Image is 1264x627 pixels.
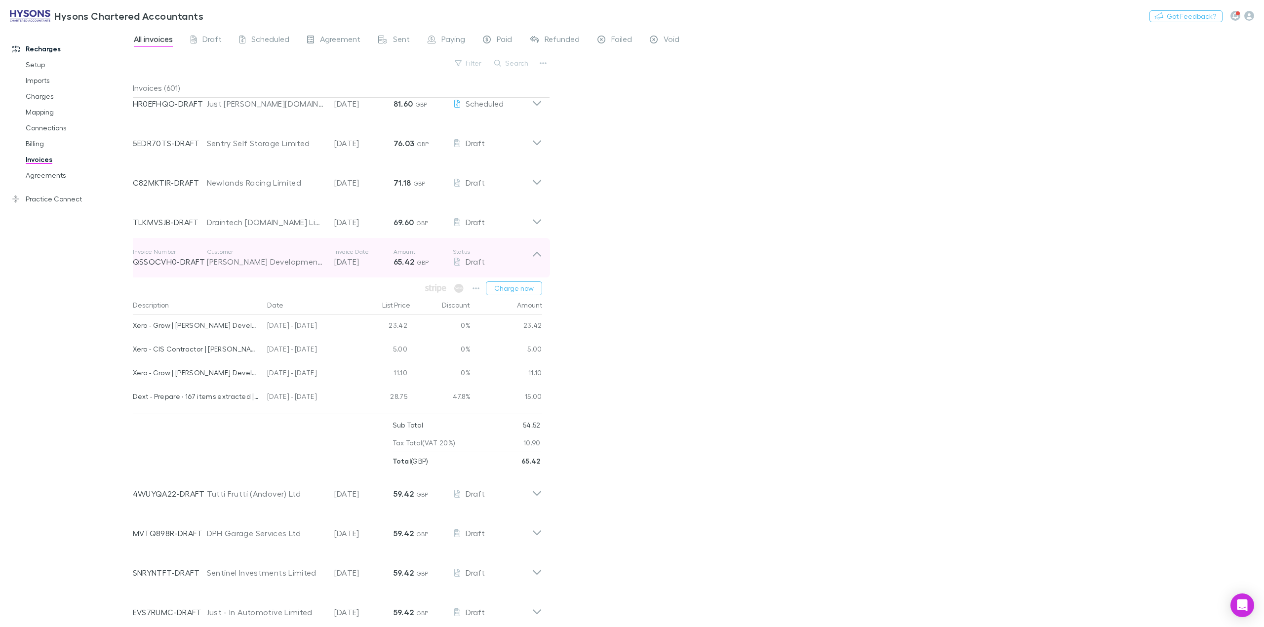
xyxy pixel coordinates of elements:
[334,488,394,500] p: [DATE]
[352,386,411,410] div: 28.75
[471,386,542,410] div: 15.00
[466,607,485,617] span: Draft
[16,73,141,88] a: Imports
[4,4,209,28] a: Hysons Chartered Accountants
[416,219,429,227] span: GBP
[133,339,260,359] div: Xero - CIS Contractor | [PERSON_NAME] Developments Ltd
[133,567,207,579] p: SNRYNTFT-DRAFT
[352,339,411,362] div: 5.00
[394,607,414,617] strong: 59.42
[486,281,542,295] button: Charge now
[251,34,289,47] span: Scheduled
[263,315,352,339] div: [DATE] - [DATE]
[393,452,429,470] p: ( GBP )
[133,216,207,228] p: TLKMVSJB-DRAFT
[16,152,141,167] a: Invoices
[352,362,411,386] div: 11.10
[393,434,456,452] p: Tax Total (VAT 20%)
[393,457,411,465] strong: Total
[466,568,485,577] span: Draft
[441,34,465,47] span: Paying
[263,386,352,410] div: [DATE] - [DATE]
[134,34,173,47] span: All invoices
[263,362,352,386] div: [DATE] - [DATE]
[133,315,260,336] div: Xero - Grow | [PERSON_NAME] Developments Ltd
[334,248,394,256] p: Invoice Date
[394,217,414,227] strong: 69.60
[394,99,413,109] strong: 81.60
[334,137,394,149] p: [DATE]
[416,491,429,498] span: GBP
[133,362,260,383] div: Xero - Grow | [PERSON_NAME] Developments Ltd
[471,339,542,362] div: 5.00
[125,80,550,119] div: HR0EFHQO-DRAFTJust [PERSON_NAME][DOMAIN_NAME] Limited[DATE]81.60 GBPScheduled
[133,386,260,407] div: Dext - Prepare · 167 items extracted | [PERSON_NAME] Developments
[466,528,485,538] span: Draft
[16,120,141,136] a: Connections
[334,606,394,618] p: [DATE]
[394,489,414,499] strong: 59.42
[320,34,360,47] span: Agreement
[523,434,541,452] p: 10.90
[16,136,141,152] a: Billing
[394,568,414,578] strong: 59.42
[521,457,541,465] strong: 65.42
[125,119,550,159] div: 5EDR70TS-DRAFTSentry Self Storage Limited[DATE]76.03 GBPDraft
[133,527,207,539] p: MVTQ898R-DRAFT
[133,98,207,110] p: HR0EFHQO-DRAFT
[207,98,324,110] div: Just [PERSON_NAME][DOMAIN_NAME] Limited
[133,248,207,256] p: Invoice Number
[611,34,632,47] span: Failed
[207,216,324,228] div: Draintech [DOMAIN_NAME] Limited
[207,527,324,539] div: DPH Garage Services Ltd
[411,315,471,339] div: 0%
[423,281,449,295] span: Available when invoice is finalised
[16,104,141,120] a: Mapping
[664,34,679,47] span: Void
[466,217,485,227] span: Draft
[125,238,550,277] div: Invoice NumberQSSOCVH0-DRAFTCustomer[PERSON_NAME] Developments LtdInvoice Date[DATE]Amount65.42 G...
[489,57,534,69] button: Search
[125,549,550,588] div: SNRYNTFT-DRAFTSentinel Investments Limited[DATE]59.42 GBPDraft
[466,257,485,266] span: Draft
[334,216,394,228] p: [DATE]
[352,315,411,339] div: 23.42
[133,488,207,500] p: 4WUYQA22-DRAFT
[125,470,550,509] div: 4WUYQA22-DRAFTTutti Frutti (Andover) Ltd[DATE]59.42 GBPDraft
[545,34,580,47] span: Refunded
[10,10,50,22] img: Hysons Chartered Accountants's Logo
[207,177,324,189] div: Newlands Racing Limited
[471,362,542,386] div: 11.10
[1230,593,1254,617] div: Open Intercom Messenger
[466,489,485,498] span: Draft
[1149,10,1223,22] button: Got Feedback?
[125,159,550,198] div: C82MKTIR-DRAFTNewlands Racing Limited[DATE]71.18 GBPDraft
[415,101,428,108] span: GBP
[393,416,424,434] p: Sub Total
[394,248,453,256] p: Amount
[411,386,471,410] div: 47.8%
[450,57,487,69] button: Filter
[202,34,222,47] span: Draft
[54,10,203,22] h3: Hysons Chartered Accountants
[416,609,429,617] span: GBP
[207,606,324,618] div: Just - In Automotive Limited
[334,567,394,579] p: [DATE]
[466,99,504,108] span: Scheduled
[16,57,141,73] a: Setup
[263,339,352,362] div: [DATE] - [DATE]
[133,137,207,149] p: 5EDR70TS-DRAFT
[416,570,429,577] span: GBP
[207,256,324,268] div: [PERSON_NAME] Developments Ltd
[411,339,471,362] div: 0%
[133,177,207,189] p: C82MKTIR-DRAFT
[466,138,485,148] span: Draft
[393,34,410,47] span: Sent
[334,527,394,539] p: [DATE]
[523,416,541,434] p: 54.52
[133,606,207,618] p: EVS7RUMC-DRAFT
[413,180,426,187] span: GBP
[207,488,324,500] div: Tutti Frutti (Andover) Ltd
[133,256,207,268] p: QSSOCVH0-DRAFT
[394,257,415,267] strong: 65.42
